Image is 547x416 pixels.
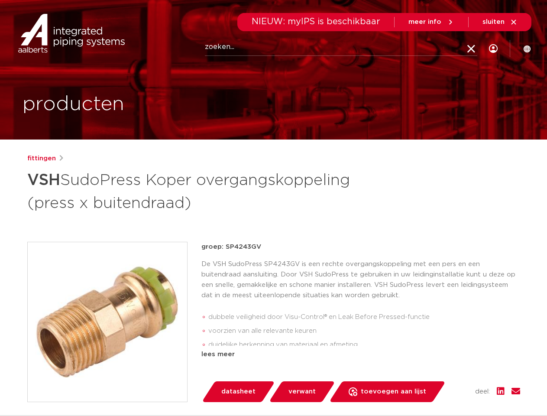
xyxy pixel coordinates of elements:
a: fittingen [27,153,56,164]
li: duidelijke herkenning van materiaal en afmeting [208,338,520,352]
li: voorzien van alle relevante keuren [208,324,520,338]
a: datasheet [201,381,275,402]
span: datasheet [221,385,256,399]
span: meer info [408,19,441,25]
span: verwant [288,385,316,399]
span: deel: [475,387,490,397]
input: zoeken... [205,39,477,56]
strong: VSH [27,172,60,188]
p: De VSH SudoPress SP4243GV is een rechte overgangskoppeling met een pers en een buitendraad aanslu... [201,259,520,301]
h1: producten [23,91,124,118]
a: sluiten [482,18,518,26]
li: dubbele veiligheid door Visu-Control® en Leak Before Pressed-functie [208,310,520,324]
h1: SudoPress Koper overgangskoppeling (press x buitendraad) [27,167,353,214]
div: lees meer [201,349,520,360]
span: toevoegen aan lijst [361,385,426,399]
img: Product Image for VSH SudoPress Koper overgangskoppeling (press x buitendraad) [28,242,187,402]
a: verwant [269,381,335,402]
span: sluiten [482,19,505,25]
span: NIEUW: myIPS is beschikbaar [252,17,380,26]
a: meer info [408,18,454,26]
p: groep: SP4243GV [201,242,520,252]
